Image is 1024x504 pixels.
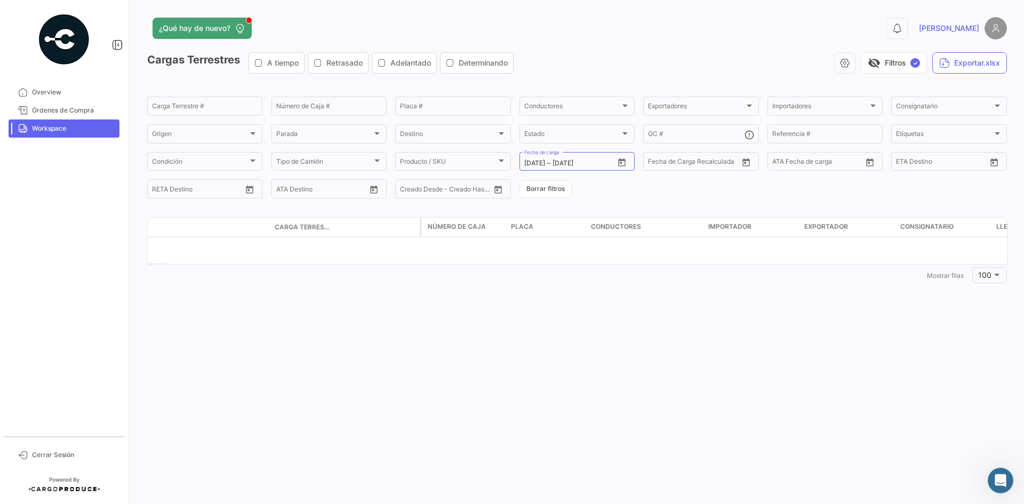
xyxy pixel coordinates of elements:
[17,91,166,112] div: Nuestro tiempo de respuesta habitual 🕒
[17,292,108,302] div: Claro, operdor agregado
[9,83,119,101] a: Overview
[447,187,490,194] input: Creado Hasta
[187,6,206,26] div: Cerrar
[366,181,382,197] button: Open calendar
[326,58,363,68] span: Retrasado
[9,27,175,118] div: Las respuestas te llegarán aquí y por correo electrónico:✉️[PERSON_NAME][EMAIL_ADDRESS][PERSON_NA...
[169,223,270,231] datatable-header-cell: Estado
[978,270,991,279] span: 100
[38,233,205,277] div: gracias cree que tan bien me pueda a gregar el operador [PERSON_NAME] [PERSON_NAME] porfavor
[17,173,166,194] div: Buenos [PERSON_NAME], un gusto saludarte
[986,154,1002,170] button: Open calendar
[179,187,221,194] input: Hasta
[400,159,496,167] span: Producto / SKU
[804,222,848,231] span: Exportador
[153,18,252,39] button: ¿Qué hay de nuevo?
[45,143,56,154] div: Profile image for Andrielle
[52,12,164,29] p: El equipo también puede ayudar
[587,218,704,237] datatable-header-cell: Conductores
[988,468,1013,493] iframe: Intercom live chat
[17,349,25,358] button: Selector de emoji
[147,52,517,74] h3: Cargas Terrestres
[704,218,800,237] datatable-header-cell: Importador
[17,34,166,86] div: Las respuestas te llegarán aquí y por correo electrónico: ✉️
[37,13,91,66] img: powered-by.png
[896,132,992,139] span: Etiquetas
[276,132,372,139] span: Parada
[524,104,620,111] span: Conductores
[547,159,550,167] span: –
[167,6,187,27] button: Inicio
[896,159,915,167] input: Desde
[896,104,992,111] span: Consignatario
[519,180,572,198] button: Borrar filtros
[9,101,119,119] a: Órdenes de Compra
[30,8,47,25] img: Profile image for Operator
[923,159,965,167] input: Hasta
[985,17,1007,39] img: placeholder-user.png
[34,349,42,358] button: Selector de gif
[9,285,205,328] div: Andrielle dice…
[553,159,595,167] input: Hasta
[334,223,420,231] datatable-header-cell: Delay Status
[524,159,545,167] input: Desde
[910,58,920,68] span: ✓
[275,222,330,232] span: Carga Terrestre #
[308,53,368,73] button: Retrasado
[32,87,115,97] span: Overview
[812,159,855,167] input: ATA Hasta
[152,159,248,167] span: Condición
[507,218,587,237] datatable-header-cell: Placa
[421,218,507,237] datatable-header-cell: Número de Caja
[9,327,204,345] textarea: Escribe un mensaje...
[932,52,1007,74] button: Exportar.xlsx
[47,239,196,270] div: gracias cree que tan bien me pueda a gregar el operador [PERSON_NAME] [PERSON_NAME] porfavor
[9,142,205,166] div: Andrielle dice…
[868,57,881,69] span: visibility_off
[17,311,81,317] div: Andrielle • Hace 1h
[9,119,119,138] a: Workspace
[919,23,979,34] span: [PERSON_NAME]
[59,145,92,153] b: Andrielle
[68,349,76,358] button: Start recording
[400,187,439,194] input: Creado Desde
[511,222,533,231] span: Placa
[459,58,508,68] span: Determinando
[708,222,751,231] span: Importador
[152,187,171,194] input: Desde
[9,166,175,200] div: Buenos [PERSON_NAME], un gusto saludarte
[428,222,486,231] span: Número de Caja
[183,345,200,362] button: Enviar un mensaje…
[9,166,205,201] div: Andrielle dice…
[32,106,115,115] span: Órdenes de Compra
[927,271,964,279] span: Mostrar filas
[861,52,927,74] button: visibility_offFiltros✓
[9,233,205,285] div: Jose dice…
[524,132,620,139] span: Estado
[900,222,954,231] span: Consignatario
[372,53,436,73] button: Adelantado
[675,159,717,167] input: Hasta
[591,222,641,231] span: Conductores
[390,58,431,68] span: Adelantado
[52,4,90,12] h1: Operator
[9,127,205,142] div: Septiembre 25
[17,207,90,218] div: Operador agregado
[267,58,299,68] span: A tiempo
[242,181,258,197] button: Open calendar
[316,187,359,194] input: ATA Hasta
[249,53,304,73] button: A tiempo
[400,132,496,139] span: Destino
[9,201,205,233] div: Andrielle dice…
[59,144,168,154] div: joined the conversation
[9,27,205,127] div: Operator dice…
[441,53,513,73] button: Determinando
[276,187,309,194] input: ATA Desde
[800,218,896,237] datatable-header-cell: Exportador
[9,285,117,309] div: Claro, operdor agregadoAndrielle • Hace 1h
[17,55,162,85] b: [PERSON_NAME][EMAIL_ADDRESS][PERSON_NAME][DOMAIN_NAME]
[26,102,97,111] b: menos de 1 hora
[32,124,115,133] span: Workspace
[490,181,506,197] button: Open calendar
[648,159,667,167] input: Desde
